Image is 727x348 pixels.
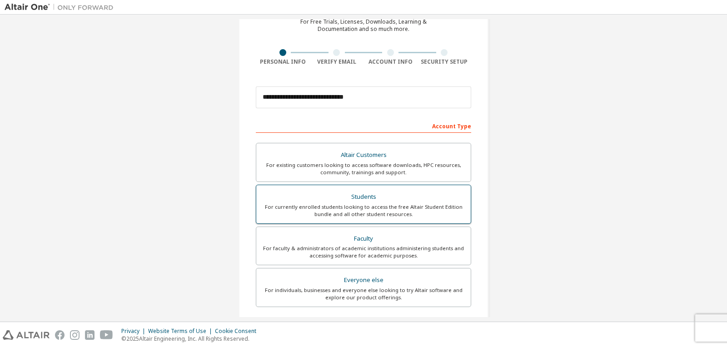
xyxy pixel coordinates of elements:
div: Faculty [262,232,465,245]
div: Cookie Consent [215,328,262,335]
div: For currently enrolled students looking to access the free Altair Student Edition bundle and all ... [262,203,465,218]
div: Account Info [363,58,418,66]
div: For existing customers looking to access software downloads, HPC resources, community, trainings ... [262,161,465,176]
p: © 2025 Altair Engineering, Inc. All Rights Reserved. [121,335,262,343]
div: Students [262,191,465,203]
img: youtube.svg [100,330,113,340]
div: Account Type [256,118,471,133]
img: instagram.svg [70,330,80,340]
div: Personal Info [256,58,310,66]
div: Altair Customers [262,149,465,161]
div: For individuals, businesses and everyone else looking to try Altair software and explore our prod... [262,287,465,301]
img: altair_logo.svg [3,330,50,340]
div: Verify Email [310,58,364,66]
div: For faculty & administrators of academic institutions administering students and accessing softwa... [262,245,465,259]
div: Security Setup [418,58,472,66]
div: Website Terms of Use [148,328,215,335]
img: linkedin.svg [85,330,95,340]
img: facebook.svg [55,330,65,340]
div: For Free Trials, Licenses, Downloads, Learning & Documentation and so much more. [300,18,427,33]
div: Everyone else [262,274,465,287]
div: Privacy [121,328,148,335]
img: Altair One [5,3,118,12]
